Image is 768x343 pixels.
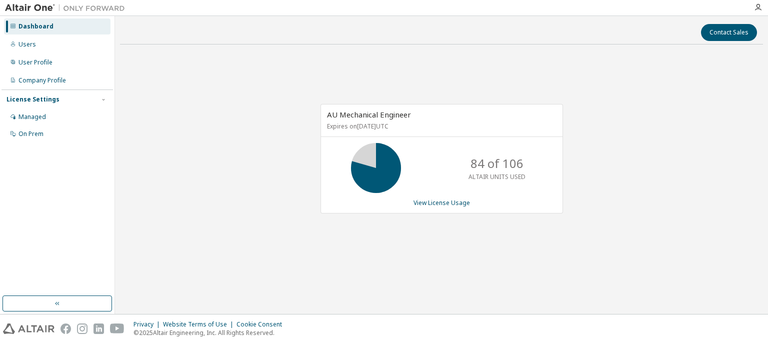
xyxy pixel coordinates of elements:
[5,3,130,13] img: Altair One
[18,113,46,121] div: Managed
[18,130,43,138] div: On Prem
[163,320,236,328] div: Website Terms of Use
[60,323,71,334] img: facebook.svg
[701,24,757,41] button: Contact Sales
[6,95,59,103] div: License Settings
[413,198,470,207] a: View License Usage
[470,155,523,172] p: 84 of 106
[18,76,66,84] div: Company Profile
[236,320,288,328] div: Cookie Consent
[3,323,54,334] img: altair_logo.svg
[133,320,163,328] div: Privacy
[18,22,53,30] div: Dashboard
[133,328,288,337] p: © 2025 Altair Engineering, Inc. All Rights Reserved.
[327,122,554,130] p: Expires on [DATE] UTC
[18,58,52,66] div: User Profile
[468,172,525,181] p: ALTAIR UNITS USED
[93,323,104,334] img: linkedin.svg
[18,40,36,48] div: Users
[110,323,124,334] img: youtube.svg
[77,323,87,334] img: instagram.svg
[327,109,411,119] span: AU Mechanical Engineer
